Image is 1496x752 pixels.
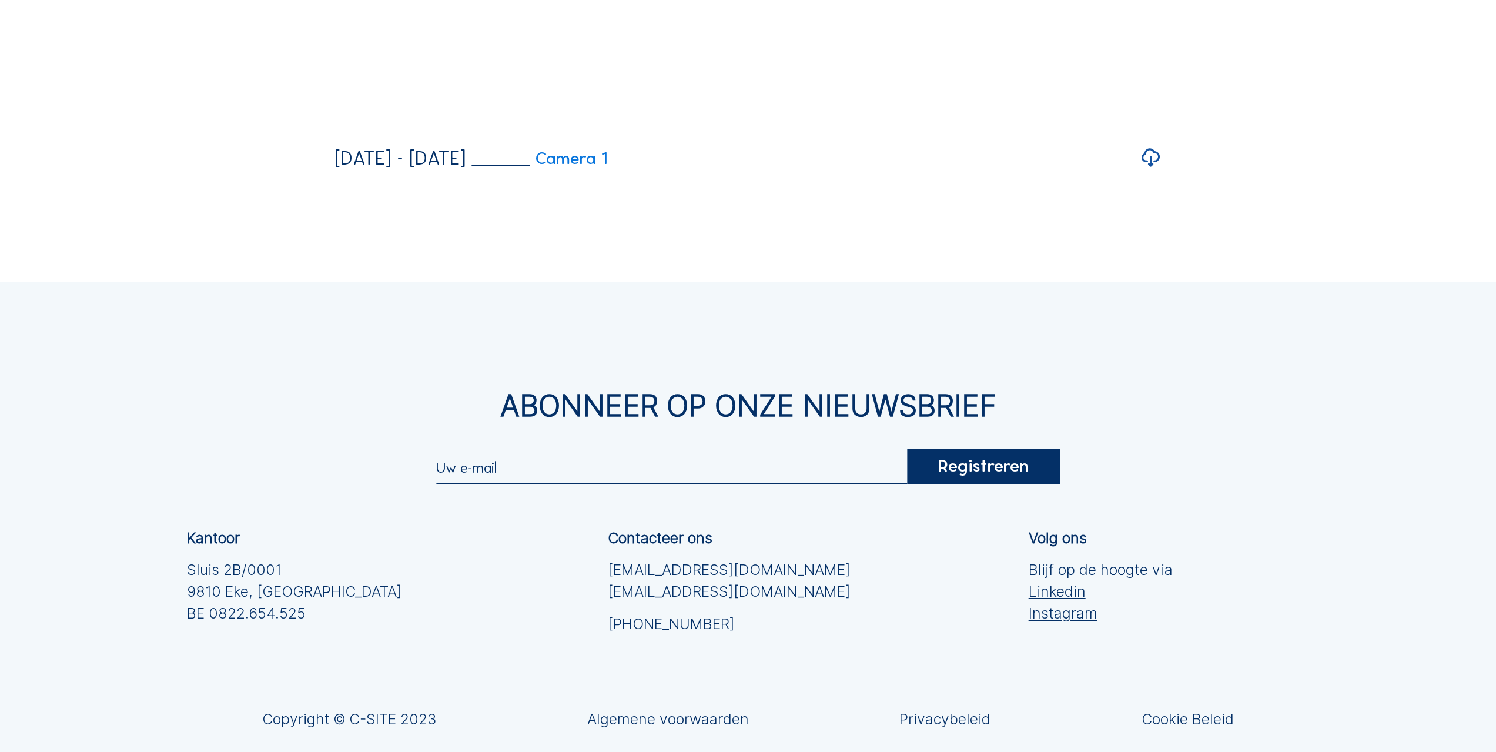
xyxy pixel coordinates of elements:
a: [PHONE_NUMBER] [608,613,851,635]
a: Privacybeleid [899,712,990,727]
div: Volg ons [1029,531,1087,546]
a: Camera 1 [471,150,607,168]
div: Copyright © C-SITE 2023 [262,712,436,727]
a: Linkedin [1029,581,1173,603]
a: Algemene voorwaarden [587,712,749,727]
div: [DATE] - [DATE] [334,149,466,168]
a: [EMAIL_ADDRESS][DOMAIN_NAME] [608,559,851,581]
a: Instagram [1029,603,1173,624]
a: Cookie Beleid [1142,712,1234,727]
div: Sluis 2B/0001 9810 Eke, [GEOGRAPHIC_DATA] BE 0822.654.525 [187,559,402,625]
div: Kantoor [187,531,240,546]
input: Uw e-mail [436,458,908,476]
div: Registreren [908,449,1060,484]
div: Blijf op de hoogte via [1029,559,1173,625]
a: [EMAIL_ADDRESS][DOMAIN_NAME] [608,581,851,603]
div: Abonneer op onze nieuwsbrief [187,392,1309,421]
div: Contacteer ons [608,531,712,546]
